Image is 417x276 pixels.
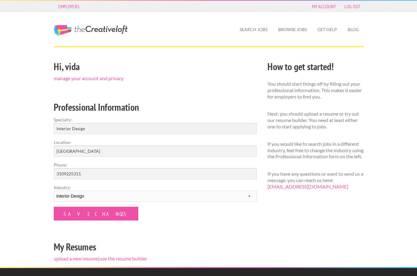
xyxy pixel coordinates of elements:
[313,23,342,37] a: Get Help
[54,145,257,157] input: e.g. New York, NY
[267,184,348,189] a: [EMAIL_ADDRESS][DOMAIN_NAME]
[54,116,257,123] label: Specialty:
[54,256,98,261] a: upload a new resume
[54,100,257,114] h2: Professional Information
[267,141,364,160] p: If you would like to search jobs in a different industry, feel free to change the industry using ...
[54,162,257,168] label: Phone:
[55,2,83,11] a: Employers
[267,81,364,100] p: You should start things off by filling out your professional information. This makes it easier fo...
[267,171,364,190] p: If you have any questions or want to send us a message, you can reach us here:
[54,240,257,254] h2: My Resumes
[343,23,364,37] a: Blog
[54,139,257,145] label: Location:
[54,25,128,36] a: The Creative Loft
[273,23,312,37] a: Browse Jobs
[54,207,138,220] input: Save Changes
[100,256,147,261] a: use the resume builder
[267,60,364,73] h2: How to get started!
[54,184,257,191] label: Industry:
[54,60,257,73] h2: Hi, vida
[341,2,363,11] a: Log Out
[54,75,124,81] a: manage your account and privacy
[309,2,339,11] a: My Account
[267,111,364,130] p: Next, you should upload a resume or try out our resume builder. You need at least either one to s...
[48,59,262,267] div: |
[235,23,272,37] a: Search Jobs
[54,168,257,179] input: Optional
